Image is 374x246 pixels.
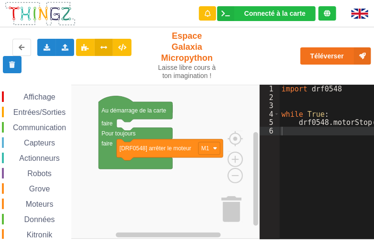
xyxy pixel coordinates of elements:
text: faire [101,120,113,127]
div: Tu es connecté au serveur de création de Thingz [319,6,336,21]
span: Communication [11,123,67,132]
text: Au démarrage de la carte [101,107,166,114]
button: Téléverser [300,47,371,65]
text: M1 [201,145,209,152]
span: Actionneurs [18,154,61,162]
div: Connecté à la carte [244,10,306,17]
div: 2 [260,93,280,102]
span: Données [23,215,56,224]
div: 5 [260,118,280,127]
img: gb.png [352,9,368,19]
span: Grove [28,185,52,193]
div: Espace Galaxia Micropython [158,31,216,80]
span: Moteurs [24,200,55,208]
text: faire [101,140,113,147]
span: Capteurs [22,139,56,147]
span: Kitronik [25,231,54,239]
div: Laisse libre cours à ton imagination ! [158,64,216,80]
span: Entrées/Sorties [12,108,67,116]
text: Pour toujours [101,130,135,137]
div: 1 [260,85,280,93]
span: Robots [26,169,53,178]
text: [DRF0548] arrêter le moteur [120,145,191,152]
span: Affichage [22,93,56,101]
div: 6 [260,127,280,135]
img: thingz_logo.png [4,1,76,26]
div: Ta base fonctionne bien ! [217,6,316,21]
div: 3 [260,101,280,110]
div: 4 [260,110,280,119]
